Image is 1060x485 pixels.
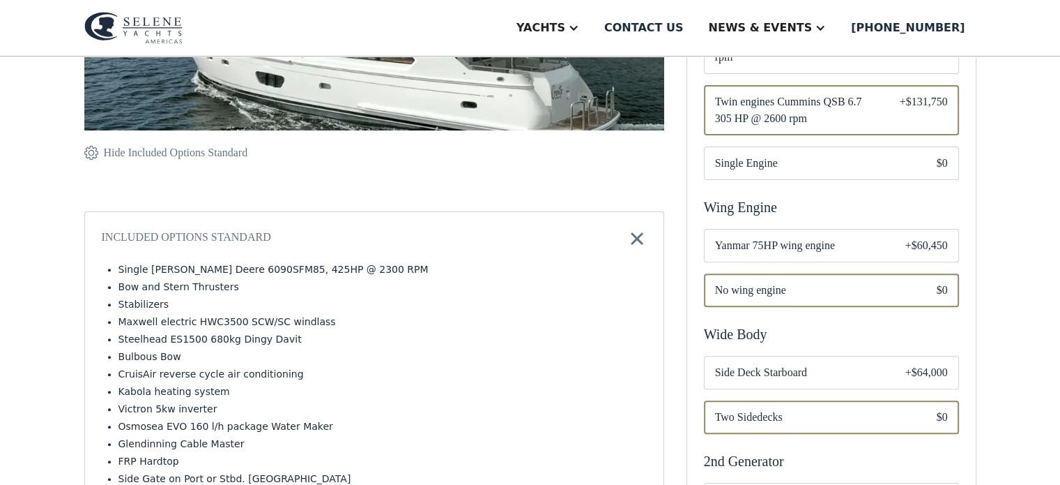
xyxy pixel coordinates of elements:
[905,237,947,254] div: +$60,450
[118,332,647,347] li: Steelhead ES1500 680kg Dingy Davit
[937,155,948,172] div: $0
[715,364,883,381] span: Side Deck Starboard
[604,20,684,36] div: Contact us
[937,409,948,426] div: $0
[715,237,883,254] span: Yanmar 75HP wing engine
[704,197,959,218] div: Wing Engine
[118,419,647,434] li: Osmosea EVO 160 l/h package Water Maker
[704,324,959,345] div: Wide Body
[627,229,647,248] img: icon
[118,297,647,312] li: Stabilizers
[104,144,248,161] div: Hide Included Options Standard
[715,155,914,172] span: Single Engine
[715,94,877,127] span: Twin engines Cummins QSB 6.7 305 HP @ 2600 rpm
[118,315,647,329] li: Maxwell electric HWC3500 SCW/SC windlass
[102,229,271,248] div: Included Options Standard
[118,367,647,382] li: CruisAir reverse cycle air conditioning
[118,454,647,469] li: FRP Hardtop
[118,280,647,294] li: Bow and Stern Thrusters
[708,20,812,36] div: News & EVENTS
[84,144,248,161] a: Hide Included Options Standard
[715,282,914,299] span: No wing engine
[899,94,947,127] div: +$131,750
[937,282,948,299] div: $0
[516,20,565,36] div: Yachts
[84,144,98,161] img: icon
[118,262,647,277] li: Single [PERSON_NAME] Deere 6090SFM85, 425HP @ 2300 RPM
[118,385,647,399] li: Kabola heating system
[118,350,647,364] li: Bulbous Bow
[84,12,183,44] img: logo
[118,402,647,417] li: Victron 5kw inverter
[118,437,647,452] li: Glendinning Cable Master
[715,409,914,426] span: Two Sidedecks
[905,364,947,381] div: +$64,000
[851,20,965,36] div: [PHONE_NUMBER]
[704,451,959,472] div: 2nd Generator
